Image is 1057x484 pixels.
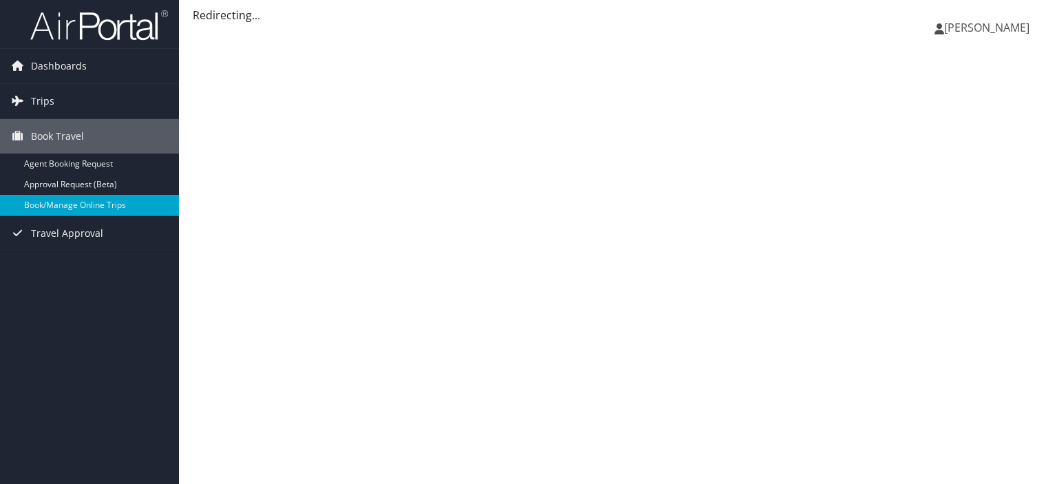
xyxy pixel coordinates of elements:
[193,7,1043,23] div: Redirecting...
[31,49,87,83] span: Dashboards
[31,119,84,154] span: Book Travel
[31,84,54,118] span: Trips
[944,20,1029,35] span: [PERSON_NAME]
[935,7,1043,48] a: [PERSON_NAME]
[31,216,103,251] span: Travel Approval
[30,9,168,41] img: airportal-logo.png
